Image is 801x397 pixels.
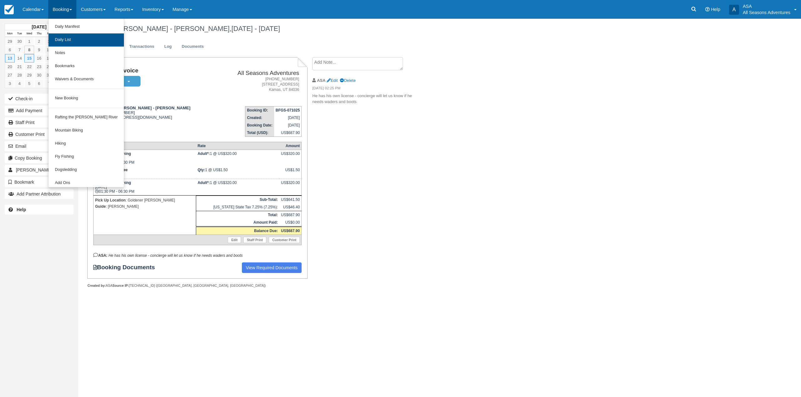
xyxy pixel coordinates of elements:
[125,41,159,53] a: Transactions
[44,62,54,71] a: 24
[44,54,54,62] a: 17
[34,79,44,88] a: 6
[743,3,790,9] p: ASA
[15,79,24,88] a: 4
[5,205,74,215] a: Help
[279,211,302,219] td: US$687.90
[24,37,34,46] a: 1
[5,165,74,175] a: [PERSON_NAME] 165
[48,163,124,176] a: Dogsledding
[340,78,355,83] a: Delete
[34,71,44,79] a: 30
[705,7,710,12] i: Help
[44,46,54,54] a: 10
[95,198,125,202] strong: Pick Up Location
[197,181,210,185] strong: Adult*
[219,70,299,77] h2: All Seasons Adventures
[5,117,74,127] a: Staff Print
[87,284,106,287] strong: Created by:
[5,189,74,199] button: Add Partner Attribution
[281,168,300,177] div: US$1.50
[34,37,44,46] a: 2
[711,7,720,12] span: Help
[245,129,274,137] th: Total (USD):
[48,137,124,150] a: Hiking
[196,166,279,179] td: 1 @ US$1.50
[219,77,299,92] address: [PHONE_NUMBER] [STREET_ADDRESS] Kamas, UT 84036
[16,167,52,172] span: [PERSON_NAME]
[15,37,24,46] a: 30
[48,111,124,124] a: Rafting the [PERSON_NAME] River
[93,253,107,258] strong: ASA:
[15,54,24,62] a: 14
[196,203,279,211] td: [US_STATE] State Tax 7.25% (7.25%):
[228,237,241,243] a: Edit
[197,168,205,172] strong: Qty
[245,122,274,129] th: Booking Date:
[5,37,15,46] a: 29
[5,94,74,104] button: Check-in
[24,54,34,62] a: 15
[93,142,196,150] th: Item
[274,122,302,129] td: [DATE]
[4,5,14,14] img: checkfront-main-nav-mini-logo.png
[243,237,266,243] a: Staff Print
[279,196,302,204] td: US$641.50
[281,181,300,190] div: US$320.00
[48,60,124,73] a: Bookmarks
[276,108,300,112] strong: BFGS-071025
[177,41,209,53] a: Documents
[44,30,54,37] th: Fri
[93,264,161,271] strong: Booking Documents
[5,106,74,116] button: Add Payment
[48,124,124,137] a: Mountain Biking
[245,114,274,122] th: Created:
[196,150,279,166] td: 1 @ US$320.00
[34,46,44,54] a: 9
[5,71,15,79] a: 27
[97,106,191,110] strong: Goldener [PERSON_NAME] - [PERSON_NAME]
[245,107,274,114] th: Booking ID:
[48,33,124,47] a: Daily List
[95,204,106,209] strong: Guide
[196,196,279,204] th: Sub-Total:
[5,153,74,163] button: Copy Booking
[93,67,217,74] h1: Booking Invoice
[196,219,279,227] th: Amount Paid:
[274,129,302,137] td: US$687.90
[232,25,280,32] span: [DATE] - [DATE]
[5,30,15,37] th: Mon
[279,203,302,211] td: US$46.40
[44,37,54,46] a: 3
[281,151,300,161] div: US$320.00
[44,79,54,88] a: 7
[196,211,279,219] th: Total:
[109,253,243,258] em: He has his own license - concierge will let us know if he needs waders and boots
[15,62,24,71] a: 21
[196,142,279,150] th: Rate
[112,284,129,287] strong: Source IP:
[729,5,739,15] div: A
[48,150,124,163] a: Fly Fishing
[34,62,44,71] a: 23
[5,129,74,139] a: Customer Print
[93,76,138,87] a: Reserved
[5,177,74,187] button: Bookmark
[5,141,74,151] button: Email
[5,62,15,71] a: 20
[24,62,34,71] a: 22
[5,79,15,88] a: 3
[48,20,124,33] a: Daily Manifest
[48,176,124,190] a: Add Ons
[48,19,124,187] ul: Booking
[17,207,26,212] b: Help
[317,78,325,83] strong: ASA
[87,283,307,288] div: ASA [TECHNICAL_ID] ([GEOGRAPHIC_DATA], [GEOGRAPHIC_DATA], [GEOGRAPHIC_DATA])
[327,78,338,83] a: Edit
[93,179,196,196] td: [DATE] 01:30 PM - 06:30 PM
[95,203,194,210] p: : [PERSON_NAME]
[269,237,300,243] a: Customer Print
[93,150,196,166] td: [DATE] 01:30 PM - 06:30 PM
[48,73,124,86] a: Waivers & Documents
[32,24,46,29] strong: [DATE]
